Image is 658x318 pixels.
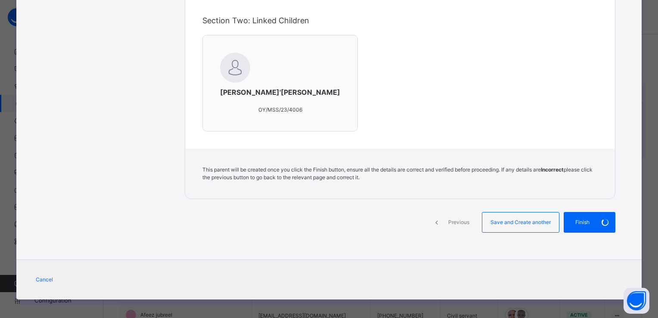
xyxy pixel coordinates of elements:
[220,53,250,83] img: default.svg
[220,87,340,97] span: [PERSON_NAME]'[PERSON_NAME]
[202,166,593,181] span: This parent will be created once you click the Finish button, ensure all the details are correct ...
[570,218,595,226] span: Finish
[36,276,53,284] span: Cancel
[624,288,649,314] button: Open asap
[258,106,302,113] span: OY/MSS/23/4006
[489,218,552,226] span: Save and Create another
[541,166,564,173] b: Incorrect
[202,16,309,25] span: Section Two: Linked Children
[447,218,471,226] span: Previous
